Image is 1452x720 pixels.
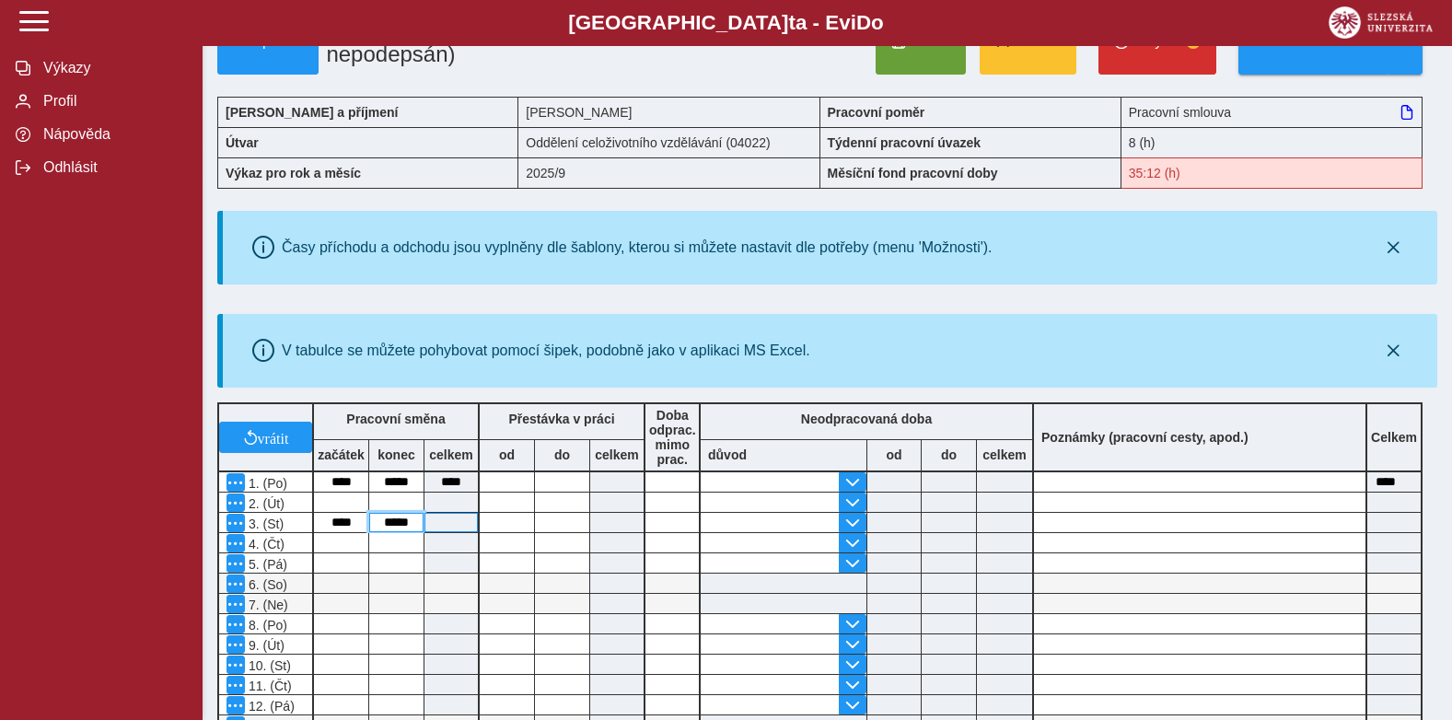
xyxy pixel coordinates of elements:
span: 4. (Čt) [245,537,285,552]
button: Menu [227,696,245,714]
b: od [480,447,534,462]
b: Týdenní pracovní úvazek [828,135,982,150]
div: 2025/9 [518,157,819,189]
b: začátek [314,447,368,462]
button: Menu [227,494,245,512]
span: Profil [38,93,187,110]
b: konec [369,447,424,462]
button: Menu [227,656,245,674]
button: Menu [227,514,245,532]
b: Výkaz pro rok a měsíc [226,166,361,180]
b: celkem [977,447,1032,462]
span: 9. (Út) [245,638,285,653]
button: Menu [227,575,245,593]
span: t [788,11,795,34]
button: vrátit [219,422,312,453]
b: Doba odprac. mimo prac. [649,408,696,467]
span: 2. (Út) [245,496,285,511]
span: 11. (Čt) [245,679,292,693]
b: do [535,447,589,462]
span: 3. (St) [245,517,284,531]
button: Menu [227,595,245,613]
b: Útvar [226,135,259,150]
button: Menu [227,554,245,573]
span: Výkazy [38,60,187,76]
div: Oddělení celoživotního vzdělávání (04022) [518,127,819,157]
span: o [871,11,884,34]
b: [PERSON_NAME] a příjmení [226,105,398,120]
span: D [856,11,871,34]
button: Menu [227,615,245,633]
b: do [922,447,976,462]
b: [GEOGRAPHIC_DATA] a - Evi [55,11,1397,35]
button: Menu [227,534,245,552]
div: Pracovní smlouva [1121,97,1423,127]
div: Časy příchodu a odchodu jsou vyplněny dle šablony, kterou si můžete nastavit dle potřeby (menu 'M... [282,239,993,256]
span: vrátit [258,430,289,445]
b: Pracovní poměr [828,105,925,120]
span: 10. (St) [245,658,291,673]
b: Celkem [1371,430,1417,445]
img: logo_web_su.png [1329,6,1433,39]
span: 6. (So) [245,577,287,592]
b: celkem [424,447,478,462]
span: 7. (Ne) [245,598,288,612]
b: od [867,447,921,462]
b: Neodpracovaná doba [801,412,932,426]
b: Poznámky (pracovní cesty, apod.) [1034,430,1256,445]
b: Přestávka v práci [508,412,614,426]
b: Pracovní směna [346,412,445,426]
button: Menu [227,676,245,694]
span: Nápověda [38,126,187,143]
div: V tabulce se můžete pohybovat pomocí šipek, podobně jako v aplikaci MS Excel. [282,343,810,359]
div: 8 (h) [1121,127,1423,157]
span: 8. (Po) [245,618,287,633]
span: Odhlásit [38,159,187,176]
b: Měsíční fond pracovní doby [828,166,998,180]
span: 12. (Pá) [245,699,295,714]
button: Menu [227,635,245,654]
span: 1. (Po) [245,476,287,491]
span: 5. (Pá) [245,557,287,572]
b: celkem [590,447,644,462]
div: [PERSON_NAME] [518,97,819,127]
div: Fond pracovní doby (35:12 h) a součet hodin (2 h) se neshodují! [1121,157,1423,189]
button: Menu [227,473,245,492]
b: důvod [708,447,747,462]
